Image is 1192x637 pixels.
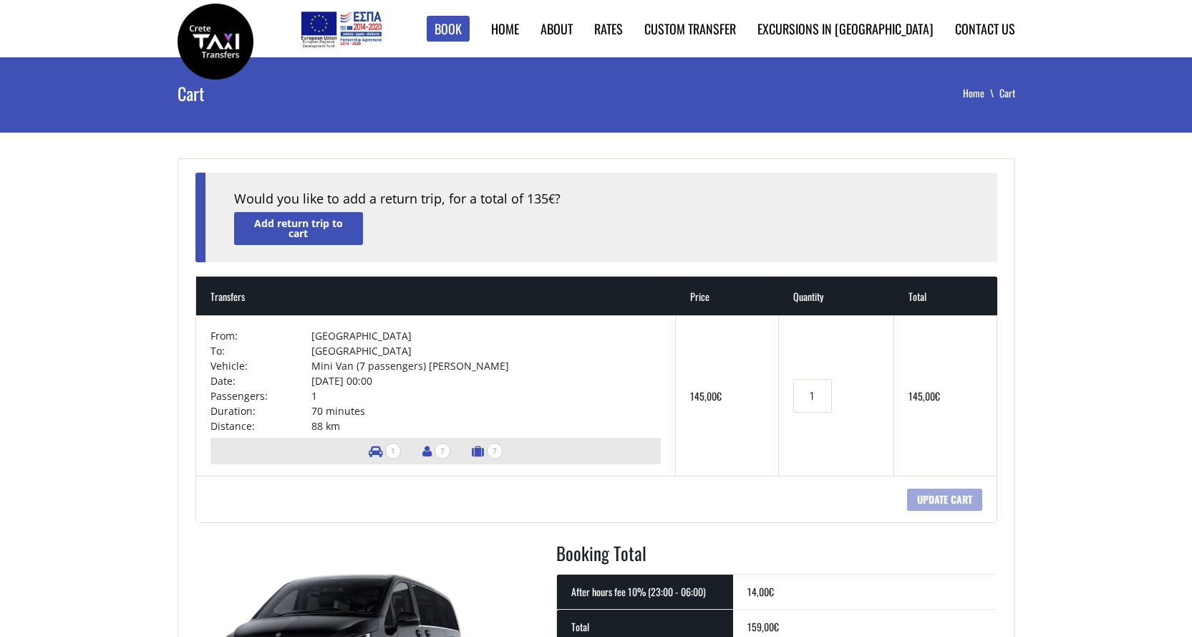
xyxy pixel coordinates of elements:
td: To: [210,343,311,358]
li: Number of luggage items [465,438,510,464]
input: Transfers quantity [793,379,832,413]
span: € [935,388,940,403]
bdi: 14,00 [747,584,774,599]
span: 1 [385,443,401,459]
th: Price [676,277,779,315]
span: € [548,191,555,207]
td: Passengers: [210,388,311,403]
a: Add return trip to cart [234,212,363,244]
td: Vehicle: [210,358,311,373]
td: Date: [210,373,311,388]
th: After hours fee 10% (23:00 - 06:00) [557,574,733,609]
a: Book [427,16,470,42]
span: € [717,388,722,403]
bdi: 145,00 [908,388,940,403]
td: Duration: [210,403,311,418]
td: 1 [311,388,661,403]
div: Would you like to add a return trip, for a total of 135 ? [234,190,969,209]
bdi: 145,00 [690,388,722,403]
a: Crete Taxi Transfers | Crete Taxi Transfers Cart | Crete Taxi Transfers [178,32,253,47]
a: Rates [594,19,623,38]
td: Distance: [210,418,311,434]
th: Transfers [196,277,677,315]
span: € [774,619,779,634]
bdi: 159,00 [747,619,779,634]
li: Number of vehicles [362,438,408,464]
th: Total [894,277,997,315]
li: Cart [999,86,1015,100]
img: e-bannersEUERDF180X90.jpg [299,7,384,50]
a: Home [491,19,519,38]
td: 88 km [311,418,661,434]
td: [GEOGRAPHIC_DATA] [311,343,661,358]
td: [GEOGRAPHIC_DATA] [311,328,661,343]
th: Quantity [779,277,894,315]
td: From: [210,328,311,343]
td: 70 minutes [311,403,661,418]
li: Number of passengers [415,438,457,464]
input: Update cart [907,489,982,511]
img: Crete Taxi Transfers | Crete Taxi Transfers Cart | Crete Taxi Transfers [178,4,253,80]
a: Home [963,85,999,100]
td: Mini Van (7 passengers) [PERSON_NAME] [311,358,661,373]
span: € [769,584,774,599]
a: Contact us [955,19,1015,38]
h1: Cart [178,57,460,129]
h2: Booking Total [556,540,997,575]
span: 7 [435,443,450,459]
a: Custom Transfer [644,19,736,38]
a: About [541,19,573,38]
td: [DATE] 00:00 [311,373,661,388]
a: Excursions in [GEOGRAPHIC_DATA] [757,19,934,38]
span: 7 [487,443,503,459]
